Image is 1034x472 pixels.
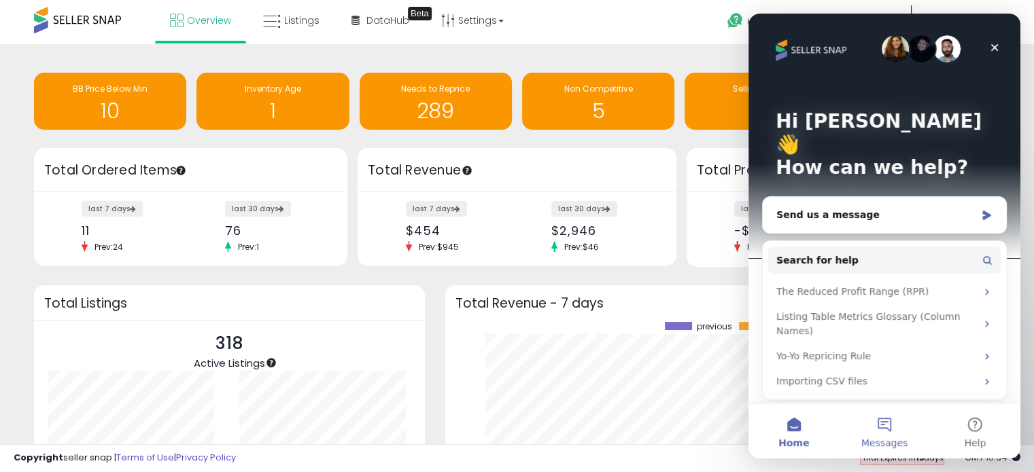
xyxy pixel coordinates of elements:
[73,83,148,94] span: BB Price Below Min
[194,356,265,370] span: Active Listings
[401,83,470,94] span: Needs to Reprice
[194,331,265,357] p: 318
[734,223,833,238] div: -$61
[697,322,732,331] span: previous
[748,14,1020,458] iframe: Intercom live chat
[406,223,507,238] div: $454
[366,100,505,122] h1: 289
[82,201,143,217] label: last 7 days
[175,164,187,177] div: Tooltip anchor
[82,223,180,238] div: 11
[41,100,179,122] h1: 10
[265,357,277,369] div: Tooltip anchor
[697,161,990,180] h3: Total Profit
[203,100,342,122] h1: 1
[455,298,990,308] h3: Total Revenue - 7 days
[187,14,231,27] span: Overview
[564,83,633,94] span: Non Competitive
[551,201,617,217] label: last 30 days
[44,161,337,180] h3: Total Ordered Items
[176,451,236,464] a: Privacy Policy
[34,73,186,130] a: BB Price Below Min 10
[14,451,63,464] strong: Copyright
[557,241,606,253] span: Prev: $46
[225,201,291,217] label: last 30 days
[551,223,653,238] div: $2,946
[740,241,793,253] span: Prev: $236
[231,241,266,253] span: Prev: 1
[529,100,668,122] h1: 5
[284,14,320,27] span: Listings
[14,452,236,465] div: seller snap | |
[408,7,432,20] div: Tooltip anchor
[727,12,744,29] i: Get Help
[691,100,830,122] h1: 0
[116,451,174,464] a: Terms of Use
[734,201,795,217] label: last 7 days
[366,14,409,27] span: DataHub
[732,83,789,94] span: Selling @ Max
[368,161,666,180] h3: Total Revenue
[461,164,473,177] div: Tooltip anchor
[685,73,837,130] a: Selling @ Max 0
[522,73,674,130] a: Non Competitive 5
[44,298,415,308] h3: Total Listings
[747,16,765,27] span: Help
[360,73,512,130] a: Needs to Reprice 289
[406,201,467,217] label: last 7 days
[245,83,301,94] span: Inventory Age
[225,223,324,238] div: 76
[412,241,466,253] span: Prev: $945
[717,2,789,44] a: Help
[88,241,130,253] span: Prev: 24
[196,73,349,130] a: Inventory Age 1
